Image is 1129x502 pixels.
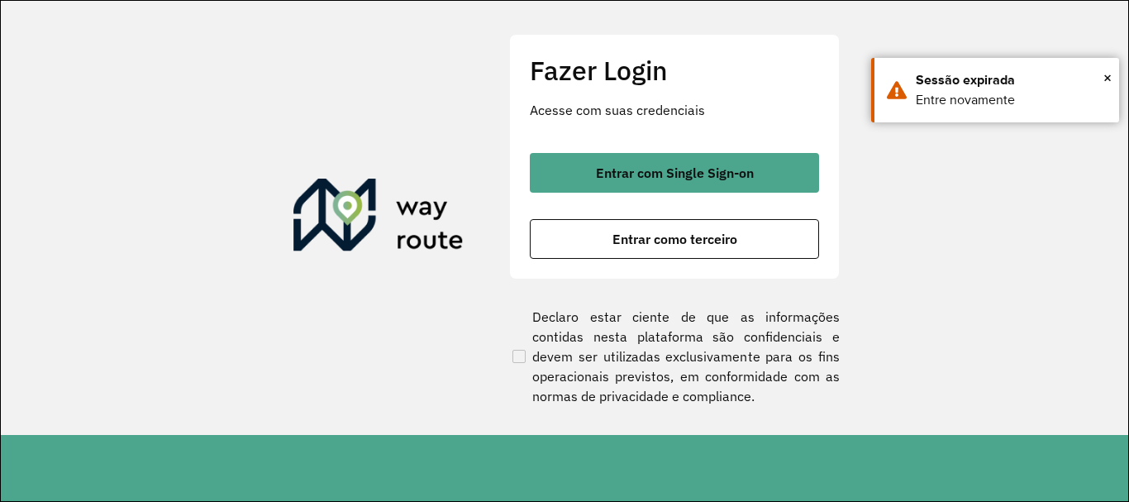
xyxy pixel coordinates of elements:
label: Declaro estar ciente de que as informações contidas nesta plataforma são confidenciais e devem se... [509,307,840,406]
div: Sessão expirada [916,70,1107,90]
div: Entre novamente [916,90,1107,110]
button: Close [1103,65,1112,90]
img: Roteirizador AmbevTech [293,179,464,258]
span: Entrar com Single Sign-on [596,166,754,179]
button: button [530,153,819,193]
span: × [1103,65,1112,90]
button: button [530,219,819,259]
p: Acesse com suas credenciais [530,100,819,120]
h2: Fazer Login [530,55,819,86]
span: Entrar como terceiro [612,232,737,246]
